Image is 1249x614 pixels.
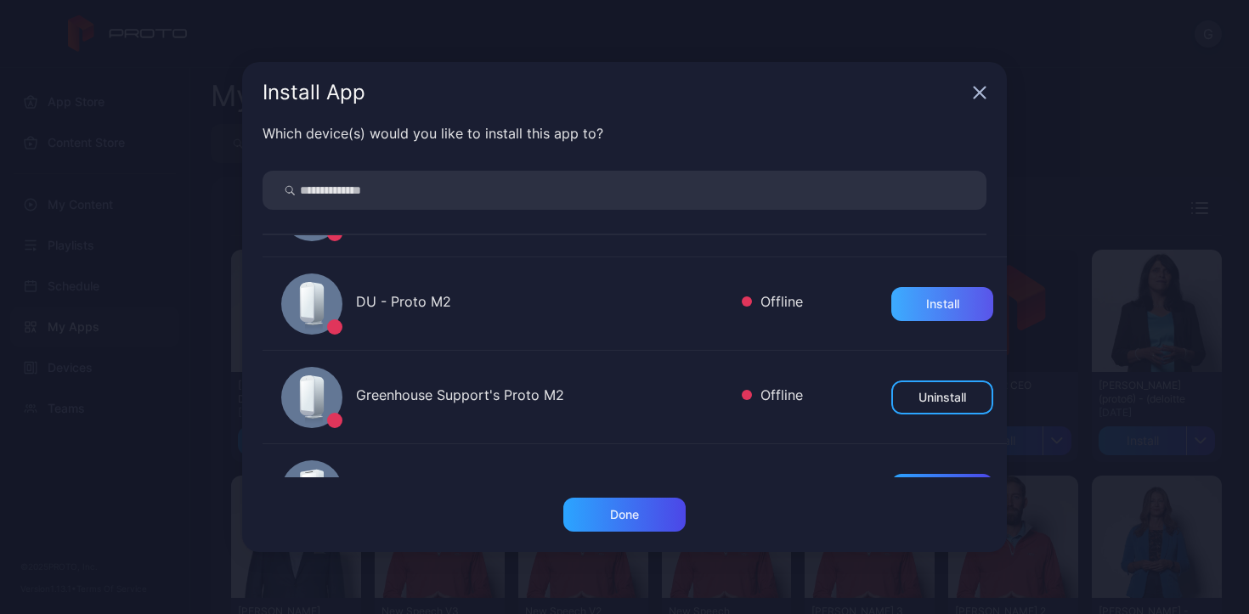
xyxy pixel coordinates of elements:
[918,391,966,404] div: Uninstall
[263,123,986,144] div: Which device(s) would you like to install this app to?
[891,287,993,321] button: Install
[563,498,686,532] button: Done
[742,385,803,409] div: Offline
[263,82,966,103] div: Install App
[926,297,959,311] div: Install
[742,291,803,316] div: Offline
[610,508,639,521] div: Done
[356,291,728,316] div: DU - Proto M2
[356,385,728,409] div: Greenhouse Support's Proto M2
[891,380,993,414] button: Uninstall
